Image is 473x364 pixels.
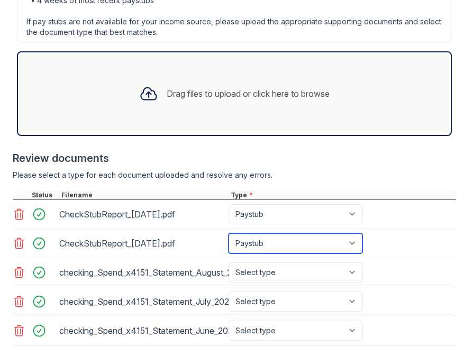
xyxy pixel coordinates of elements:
[59,293,224,310] div: checking_Spend_x4151_Statement_July_2025.pdf
[59,264,224,281] div: checking_Spend_x4151_Statement_August_2025.pdf
[59,235,224,252] div: CheckStubReport_[DATE].pdf
[13,151,456,166] div: Review documents
[59,322,224,339] div: checking_Spend_x4151_Statement_June_2025.pdf
[30,191,59,199] div: Status
[167,87,330,100] div: Drag files to upload or click here to browse
[59,206,224,223] div: CheckStubReport_[DATE].pdf
[59,191,229,199] div: Filename
[229,191,456,199] div: Type
[13,170,456,180] div: Please select a type for each document uploaded and resolve any errors.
